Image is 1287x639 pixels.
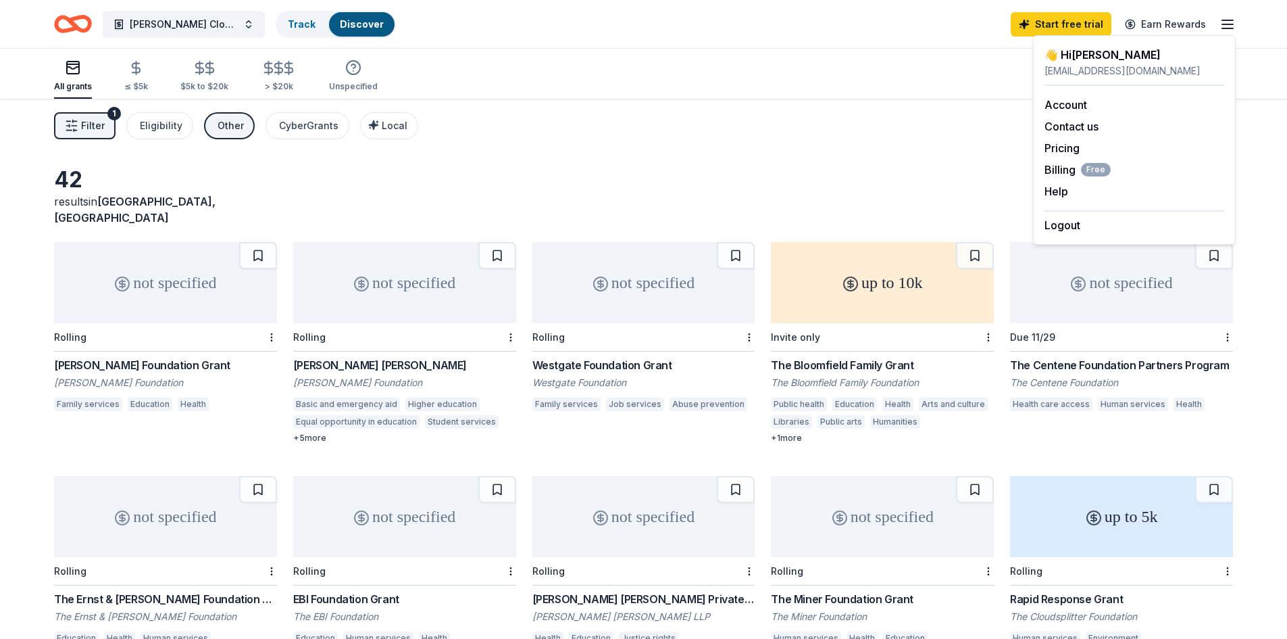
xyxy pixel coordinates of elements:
[54,565,86,577] div: Rolling
[293,433,516,444] div: + 5 more
[1117,12,1214,37] a: Earn Rewards
[126,112,193,139] button: Eligibility
[1044,63,1224,79] div: [EMAIL_ADDRESS][DOMAIN_NAME]
[54,195,216,224] span: in
[771,415,812,429] div: Libraries
[670,398,747,411] div: Abuse prevention
[532,242,755,323] div: not specified
[329,81,378,92] div: Unspecified
[1044,141,1080,155] a: Pricing
[1044,98,1087,112] a: Account
[1044,217,1080,233] button: Logout
[1010,591,1233,607] div: Rapid Response Grant
[532,610,755,623] div: [PERSON_NAME] [PERSON_NAME] LLP
[293,242,516,444] a: not specifiedRolling[PERSON_NAME] [PERSON_NAME][PERSON_NAME] FoundationBasic and emergency aidHig...
[54,398,122,411] div: Family services
[293,565,326,577] div: Rolling
[293,357,516,373] div: [PERSON_NAME] [PERSON_NAME]
[771,357,994,373] div: The Bloomfield Family Grant
[360,112,418,139] button: Local
[771,242,994,323] div: up to 10k
[218,118,244,134] div: Other
[54,112,116,139] button: Filter1
[1010,610,1233,623] div: The Cloudsplitter Foundation
[180,81,228,92] div: $5k to $20k
[1010,398,1092,411] div: Health care access
[54,357,277,373] div: [PERSON_NAME] Foundation Grant
[81,118,105,134] span: Filter
[293,242,516,323] div: not specified
[178,398,209,411] div: Health
[1010,357,1233,373] div: The Centene Foundation Partners Program
[405,398,480,411] div: Higher education
[140,118,182,134] div: Eligibility
[1010,565,1042,577] div: Rolling
[771,398,827,411] div: Public health
[54,376,277,389] div: [PERSON_NAME] Foundation
[1098,398,1168,411] div: Human services
[293,591,516,607] div: EBI Foundation Grant
[293,331,326,343] div: Rolling
[293,415,420,429] div: Equal opportunity in education
[1010,376,1233,389] div: The Centene Foundation
[293,610,516,623] div: The EBI Foundation
[124,55,148,99] button: ≤ $5k
[1174,398,1205,411] div: Health
[54,54,92,99] button: All grants
[532,398,601,411] div: Family services
[329,54,378,99] button: Unspecified
[279,118,338,134] div: CyberGrants
[1044,183,1068,199] button: Help
[771,591,994,607] div: The Miner Foundation Grant
[1044,118,1099,135] button: Contact us
[1081,163,1111,176] span: Free
[54,195,216,224] span: [GEOGRAPHIC_DATA], [GEOGRAPHIC_DATA]
[180,55,228,99] button: $5k to $20k
[532,357,755,373] div: Westgate Foundation Grant
[124,81,148,92] div: ≤ $5k
[1010,242,1233,415] a: not specifiedDue 11/29The Centene Foundation Partners ProgramThe Centene FoundationHealth care ac...
[54,331,86,343] div: Rolling
[54,476,277,557] div: not specified
[771,565,803,577] div: Rolling
[1010,476,1233,557] div: up to 5k
[771,242,994,444] a: up to 10kInvite onlyThe Bloomfield Family GrantThe Bloomfield Family FoundationPublic healthEduca...
[382,120,407,131] span: Local
[293,398,400,411] div: Basic and emergency aid
[54,193,277,226] div: results
[128,398,172,411] div: Education
[425,415,499,429] div: Student services
[771,433,994,444] div: + 1 more
[261,81,297,92] div: > $20k
[340,18,384,30] a: Discover
[54,242,277,415] a: not specifiedRolling[PERSON_NAME] Foundation Grant[PERSON_NAME] FoundationFamily servicesEducatio...
[532,376,755,389] div: Westgate Foundation
[532,331,565,343] div: Rolling
[276,11,396,38] button: TrackDiscover
[130,16,238,32] span: [PERSON_NAME] Closet
[266,112,349,139] button: CyberGrants
[1044,47,1224,63] div: 👋 Hi [PERSON_NAME]
[1010,331,1055,343] div: Due 11/29
[532,242,755,415] a: not specifiedRollingWestgate Foundation GrantWestgate FoundationFamily servicesJob servicesAbuse ...
[771,476,994,557] div: not specified
[1044,162,1111,178] button: BillingFree
[532,591,755,607] div: [PERSON_NAME] [PERSON_NAME] Private Foundation Grant
[293,376,516,389] div: [PERSON_NAME] Foundation
[54,166,277,193] div: 42
[293,476,516,557] div: not specified
[606,398,664,411] div: Job services
[261,55,297,99] button: > $20k
[54,242,277,323] div: not specified
[532,565,565,577] div: Rolling
[832,398,877,411] div: Education
[532,476,755,557] div: not specified
[919,398,988,411] div: Arts and culture
[107,107,121,120] div: 1
[882,398,913,411] div: Health
[54,81,92,92] div: All grants
[288,18,316,30] a: Track
[771,376,994,389] div: The Bloomfield Family Foundation
[1011,12,1111,37] a: Start free trial
[54,8,92,40] a: Home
